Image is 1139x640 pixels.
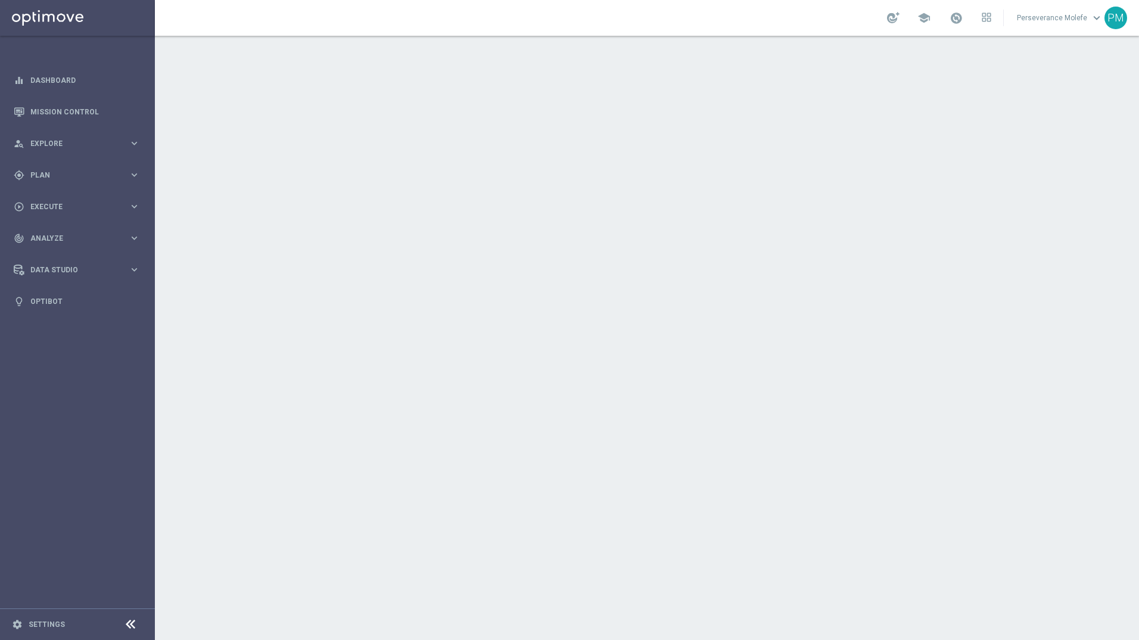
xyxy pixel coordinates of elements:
[14,265,129,275] div: Data Studio
[13,265,141,275] button: Data Studio keyboard_arrow_right
[1090,11,1103,24] span: keyboard_arrow_down
[12,619,23,630] i: settings
[13,107,141,117] button: Mission Control
[30,285,140,317] a: Optibot
[13,170,141,180] button: gps_fixed Plan keyboard_arrow_right
[129,169,140,181] i: keyboard_arrow_right
[14,285,140,317] div: Optibot
[14,233,129,244] div: Analyze
[14,96,140,128] div: Mission Control
[1016,9,1104,27] a: Perseverance Molefekeyboard_arrow_down
[129,232,140,244] i: keyboard_arrow_right
[30,235,129,242] span: Analyze
[30,203,129,210] span: Execute
[1104,7,1127,29] div: PM
[30,266,129,274] span: Data Studio
[14,75,24,86] i: equalizer
[129,138,140,149] i: keyboard_arrow_right
[129,201,140,212] i: keyboard_arrow_right
[13,297,141,306] button: lightbulb Optibot
[30,96,140,128] a: Mission Control
[14,170,24,181] i: gps_fixed
[14,296,24,307] i: lightbulb
[30,140,129,147] span: Explore
[30,172,129,179] span: Plan
[14,138,24,149] i: person_search
[13,202,141,212] button: play_circle_outline Execute keyboard_arrow_right
[14,201,24,212] i: play_circle_outline
[30,64,140,96] a: Dashboard
[917,11,931,24] span: school
[14,201,129,212] div: Execute
[13,139,141,148] button: person_search Explore keyboard_arrow_right
[14,170,129,181] div: Plan
[13,76,141,85] button: equalizer Dashboard
[14,64,140,96] div: Dashboard
[29,621,65,628] a: Settings
[14,138,129,149] div: Explore
[13,234,141,243] button: track_changes Analyze keyboard_arrow_right
[129,264,140,275] i: keyboard_arrow_right
[14,233,24,244] i: track_changes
